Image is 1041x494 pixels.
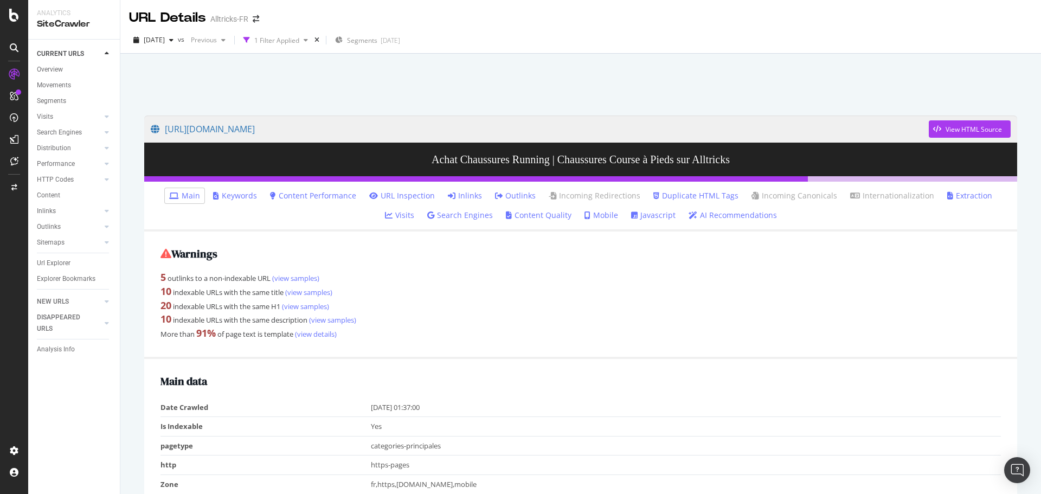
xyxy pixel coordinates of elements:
[369,190,435,201] a: URL Inspection
[385,210,414,221] a: Visits
[37,190,60,201] div: Content
[280,301,329,311] a: (view samples)
[37,127,82,138] div: Search Engines
[37,312,92,335] div: DISAPPEARED URLS
[37,64,63,75] div: Overview
[129,9,206,27] div: URL Details
[37,143,101,154] a: Distribution
[37,158,101,170] a: Performance
[239,31,312,49] button: 1 Filter Applied
[271,273,319,283] a: (view samples)
[312,35,322,46] div: times
[37,80,71,91] div: Movements
[37,64,112,75] a: Overview
[37,158,75,170] div: Performance
[371,436,1001,455] td: categories-principales
[427,210,493,221] a: Search Engines
[187,31,230,49] button: Previous
[160,299,1001,313] div: indexable URLs with the same H1
[1004,457,1030,483] div: Open Intercom Messenger
[160,312,171,325] strong: 10
[37,127,101,138] a: Search Engines
[160,248,1001,260] h2: Warnings
[371,398,1001,417] td: [DATE] 01:37:00
[37,221,61,233] div: Outlinks
[160,285,171,298] strong: 10
[549,190,640,201] a: Incoming Redirections
[129,31,178,49] button: [DATE]
[37,9,111,18] div: Analytics
[371,417,1001,437] td: Yes
[37,48,84,60] div: CURRENT URLS
[307,315,356,325] a: (view samples)
[347,36,377,45] span: Segments
[144,35,165,44] span: 2025 Sep. 22nd
[144,143,1017,176] h3: Achat Chaussures Running | Chaussures Course à Pieds sur Alltricks
[584,210,618,221] a: Mobile
[947,190,992,201] a: Extraction
[331,31,404,49] button: Segments[DATE]
[160,299,171,312] strong: 20
[381,36,400,45] div: [DATE]
[631,210,676,221] a: Javascript
[37,344,75,355] div: Analysis Info
[37,258,112,269] a: Url Explorer
[37,312,101,335] a: DISAPPEARED URLS
[37,174,101,185] a: HTTP Codes
[448,190,482,201] a: Inlinks
[37,221,101,233] a: Outlinks
[160,398,371,417] td: Date Crawled
[37,258,70,269] div: Url Explorer
[284,287,332,297] a: (view samples)
[37,237,65,248] div: Sitemaps
[495,190,536,201] a: Outlinks
[293,329,337,339] a: (view details)
[371,455,1001,475] td: https-pages
[653,190,738,201] a: Duplicate HTML Tags
[160,271,1001,285] div: outlinks to a non-indexable URL
[210,14,248,24] div: Alltricks-FR
[253,15,259,23] div: arrow-right-arrow-left
[37,143,71,154] div: Distribution
[178,35,187,44] span: vs
[37,296,69,307] div: NEW URLS
[160,375,1001,387] h2: Main data
[689,210,777,221] a: AI Recommendations
[37,111,101,123] a: Visits
[37,206,101,217] a: Inlinks
[37,111,53,123] div: Visits
[37,237,101,248] a: Sitemaps
[37,296,101,307] a: NEW URLS
[37,95,66,107] div: Segments
[37,18,111,30] div: SiteCrawler
[160,417,371,437] td: Is Indexable
[37,190,112,201] a: Content
[187,35,217,44] span: Previous
[254,36,299,45] div: 1 Filter Applied
[196,326,216,339] strong: 91 %
[929,120,1011,138] button: View HTML Source
[213,190,257,201] a: Keywords
[751,190,837,201] a: Incoming Canonicals
[946,125,1002,134] div: View HTML Source
[160,271,166,284] strong: 5
[37,344,112,355] a: Analysis Info
[37,95,112,107] a: Segments
[169,190,200,201] a: Main
[160,326,1001,341] div: More than of page text is template
[160,455,371,475] td: http
[506,210,571,221] a: Content Quality
[37,48,101,60] a: CURRENT URLS
[37,80,112,91] a: Movements
[151,116,929,143] a: [URL][DOMAIN_NAME]
[37,273,95,285] div: Explorer Bookmarks
[37,273,112,285] a: Explorer Bookmarks
[160,436,371,455] td: pagetype
[850,190,934,201] a: Internationalization
[37,174,74,185] div: HTTP Codes
[160,285,1001,299] div: indexable URLs with the same title
[160,312,1001,326] div: indexable URLs with the same description
[37,206,56,217] div: Inlinks
[270,190,356,201] a: Content Performance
